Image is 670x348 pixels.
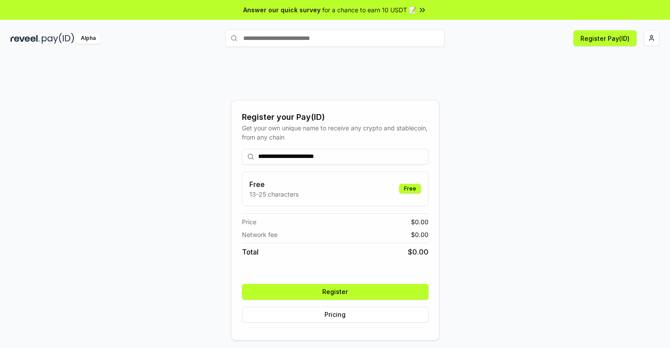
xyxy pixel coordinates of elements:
[11,33,40,44] img: reveel_dark
[408,247,429,257] span: $ 0.00
[76,33,101,44] div: Alpha
[249,190,299,199] p: 13-25 characters
[411,217,429,226] span: $ 0.00
[242,111,429,123] div: Register your Pay(ID)
[242,247,259,257] span: Total
[242,284,429,300] button: Register
[242,217,256,226] span: Price
[249,179,299,190] h3: Free
[573,30,637,46] button: Register Pay(ID)
[242,230,277,239] span: Network fee
[42,33,74,44] img: pay_id
[322,5,416,14] span: for a chance to earn 10 USDT 📝
[411,230,429,239] span: $ 0.00
[243,5,321,14] span: Answer our quick survey
[399,184,421,194] div: Free
[242,307,429,323] button: Pricing
[242,123,429,142] div: Get your own unique name to receive any crypto and stablecoin, from any chain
